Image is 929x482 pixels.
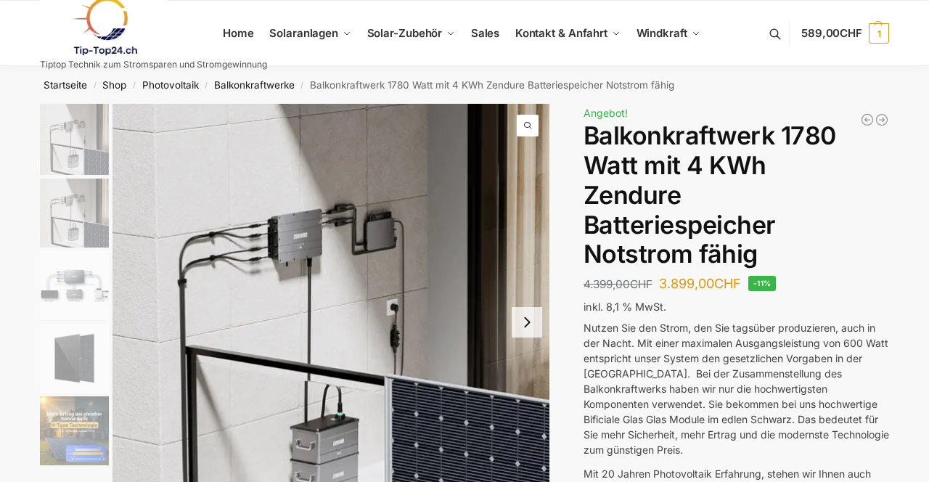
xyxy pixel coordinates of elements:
span: Sales [471,26,500,40]
a: Balkonkraftwerk 900/600 Watt bificial Glas/Glas [875,113,889,127]
span: / [87,80,102,91]
span: Solaranlagen [269,26,338,40]
span: -11% [748,276,777,291]
span: / [295,80,310,91]
a: Sales [464,1,505,66]
a: Solar-Zubehör [361,1,461,66]
nav: Breadcrumb [15,66,915,104]
img: Zendure Batteriespeicher-wie anschliessen [40,251,109,320]
span: Windkraft [637,26,687,40]
span: Solar-Zubehör [367,26,443,40]
img: Zendure-solar-flow-Batteriespeicher für Balkonkraftwerke [40,104,109,175]
p: Tiptop Technik zum Stromsparen und Stromgewinnung [40,60,267,69]
span: Kontakt & Anfahrt [515,26,607,40]
img: Zendure-solar-flow-Batteriespeicher für Balkonkraftwerke [40,179,109,248]
span: CHF [840,26,862,40]
a: Photovoltaik [142,79,199,91]
span: CHF [714,276,741,291]
span: inkl. 8,1 % MwSt. [584,301,666,313]
img: Maysun [40,324,109,393]
a: Windkraft [630,1,706,66]
img: solakon-balkonkraftwerk-890-800w-2-x-445wp-module-growatt-neo-800m-x-growatt-noah-2000-schuko-kab... [40,396,109,465]
button: Next slide [512,307,542,338]
bdi: 4.399,00 [584,277,652,291]
a: Flexible Solarpanels (2×120 W) & SolarLaderegler [860,113,875,127]
a: Balkonkraftwerke [214,79,295,91]
a: Kontakt & Anfahrt [509,1,626,66]
a: Startseite [44,79,87,91]
a: Solaranlagen [263,1,357,66]
span: / [199,80,214,91]
span: 589,00 [801,26,862,40]
p: Nutzen Sie den Strom, den Sie tagsüber produzieren, auch in der Nacht. Mit einer maximalen Ausgan... [584,320,889,457]
span: / [126,80,142,91]
span: Angebot! [584,107,628,119]
span: 1 [869,23,889,44]
bdi: 3.899,00 [659,276,741,291]
a: 589,00CHF 1 [801,12,889,55]
h1: Balkonkraftwerk 1780 Watt mit 4 KWh Zendure Batteriespeicher Notstrom fähig [584,121,889,269]
a: Shop [102,79,126,91]
span: CHF [630,277,652,291]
